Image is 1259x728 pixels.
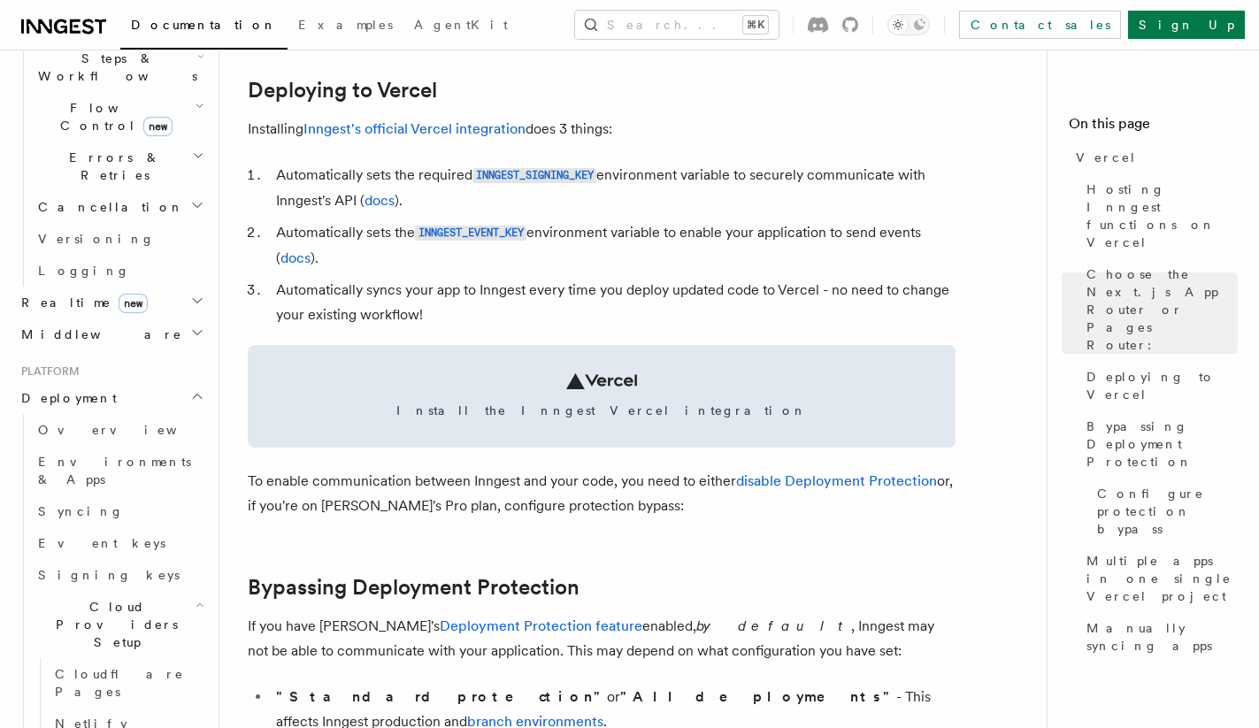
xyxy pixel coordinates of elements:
span: Manually syncing apps [1086,619,1238,655]
button: Middleware [14,318,208,350]
a: INNGEST_EVENT_KEY [415,224,526,241]
li: Automatically sets the environment variable to enable your application to send events ( ). [271,220,956,271]
span: Documentation [131,18,277,32]
button: Steps & Workflows [31,42,208,92]
span: AgentKit [414,18,508,32]
span: Steps & Workflows [31,50,197,85]
a: Configure protection bypass [1090,478,1238,545]
a: Inngest's official Vercel integration [303,120,526,137]
span: Deployment [14,389,117,407]
div: Inngest Functions [14,11,208,287]
span: Cancellation [31,198,184,216]
button: Flow Controlnew [31,92,208,142]
span: Hosting Inngest functions on Vercel [1086,180,1238,251]
a: Syncing [31,495,208,527]
code: INNGEST_SIGNING_KEY [472,168,596,183]
kbd: ⌘K [743,16,768,34]
button: Cloud Providers Setup [31,591,208,658]
span: Logging [38,264,130,278]
li: Automatically syncs your app to Inngest every time you deploy updated code to Vercel - no need to... [271,278,956,327]
span: Flow Control [31,99,195,134]
span: Cloudflare Pages [55,667,184,699]
a: Sign Up [1128,11,1245,39]
a: Hosting Inngest functions on Vercel [1079,173,1238,258]
strong: "All deployments" [620,688,896,705]
span: Platform [14,364,80,379]
a: disable Deployment Protection [736,472,937,489]
strong: "Standard protection" [276,688,607,705]
a: Contact sales [959,11,1121,39]
a: Environments & Apps [31,446,208,495]
p: Installing does 3 things: [248,117,956,142]
li: Automatically sets the required environment variable to securely communicate with Inngest's API ( ). [271,163,956,213]
a: Vercel [1069,142,1238,173]
span: Bypassing Deployment Protection [1086,418,1238,471]
a: Event keys [31,527,208,559]
span: Realtime [14,294,148,311]
button: Deployment [14,382,208,414]
a: Manually syncing apps [1079,612,1238,662]
a: Examples [288,5,403,48]
span: Syncing [38,504,124,518]
span: Install the Inngest Vercel integration [269,402,934,419]
a: Deploying to Vercel [1079,361,1238,410]
button: Errors & Retries [31,142,208,191]
button: Search...⌘K [575,11,779,39]
span: Examples [298,18,393,32]
a: Cloudflare Pages [48,658,208,708]
button: Toggle dark mode [887,14,930,35]
span: Middleware [14,326,182,343]
span: Errors & Retries [31,149,192,184]
code: INNGEST_EVENT_KEY [415,226,526,241]
a: Logging [31,255,208,287]
a: Multiple apps in one single Vercel project [1079,545,1238,612]
button: Cancellation [31,191,208,223]
a: Deploying to Vercel [248,78,437,103]
a: INNGEST_SIGNING_KEY [472,166,596,183]
a: Overview [31,414,208,446]
span: new [143,117,173,136]
a: Deployment Protection feature [440,617,642,634]
a: Documentation [120,5,288,50]
a: Versioning [31,223,208,255]
span: Vercel [1076,149,1137,166]
em: by default [696,617,851,634]
a: docs [280,249,311,266]
span: Event keys [38,536,165,550]
h4: On this page [1069,113,1238,142]
span: Multiple apps in one single Vercel project [1086,552,1238,605]
p: To enable communication between Inngest and your code, you need to either or, if you're on [PERSO... [248,469,956,518]
span: new [119,294,148,313]
span: Deploying to Vercel [1086,368,1238,403]
span: Environments & Apps [38,455,191,487]
a: Choose the Next.js App Router or Pages Router: [1079,258,1238,361]
a: Install the Inngest Vercel integration [248,345,956,448]
p: If you have [PERSON_NAME]'s enabled, , Inngest may not be able to communicate with your applicati... [248,614,956,663]
span: Overview [38,423,220,437]
span: Configure protection bypass [1097,485,1238,538]
a: Bypassing Deployment Protection [248,575,580,600]
span: Versioning [38,232,155,246]
a: Signing keys [31,559,208,591]
a: Bypassing Deployment Protection [1079,410,1238,478]
span: Choose the Next.js App Router or Pages Router: [1086,265,1238,354]
a: docs [365,192,395,209]
a: AgentKit [403,5,518,48]
span: Signing keys [38,568,180,582]
span: Cloud Providers Setup [31,598,196,651]
button: Realtimenew [14,287,208,318]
